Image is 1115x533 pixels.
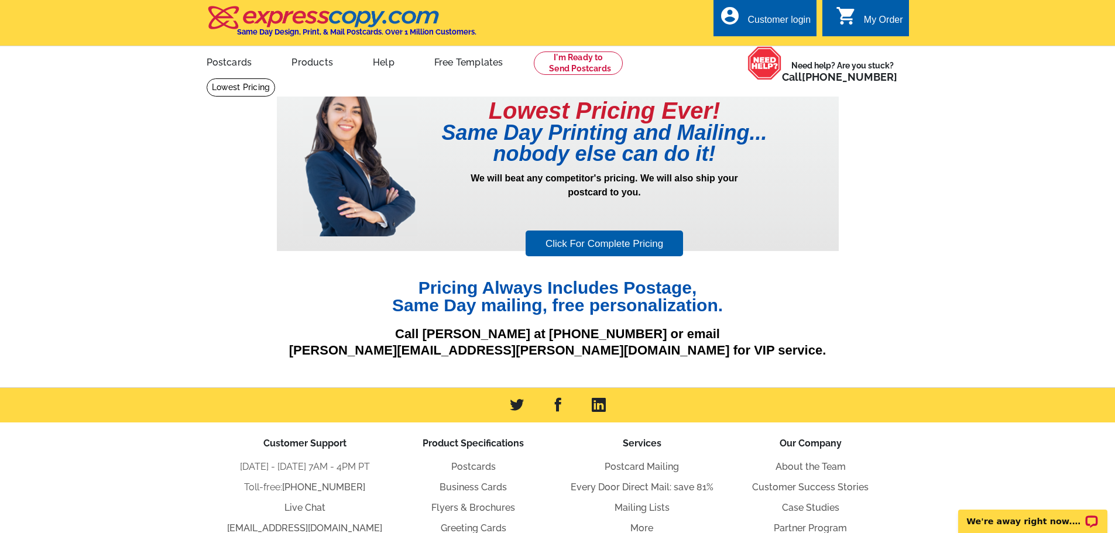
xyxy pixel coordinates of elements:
span: Call [782,71,897,83]
a: shopping_cart My Order [836,13,903,27]
span: Services [623,438,661,449]
a: Case Studies [782,502,839,513]
a: [PHONE_NUMBER] [802,71,897,83]
div: My Order [864,15,903,31]
li: Toll-free: [221,480,389,494]
span: Our Company [780,438,842,449]
a: Customer Success Stories [752,482,869,493]
p: We will beat any competitor's pricing. We will also ship your postcard to you. [417,171,792,229]
a: Postcard Mailing [605,461,679,472]
iframe: LiveChat chat widget [951,496,1115,533]
i: account_circle [719,5,740,26]
a: Help [354,47,413,75]
a: account_circle Customer login [719,13,811,27]
a: Postcards [451,461,496,472]
div: Customer login [747,15,811,31]
i: shopping_cart [836,5,857,26]
a: Flyers & Brochures [431,502,515,513]
p: Call [PERSON_NAME] at [PHONE_NUMBER] or email [PERSON_NAME][EMAIL_ADDRESS][PERSON_NAME][DOMAIN_NA... [277,326,839,359]
span: Need help? Are you stuck? [782,60,903,83]
a: Business Cards [440,482,507,493]
a: Mailing Lists [615,502,670,513]
h1: Pricing Always Includes Postage, Same Day mailing, free personalization. [277,279,839,314]
a: Every Door Direct Mail: save 81% [571,482,713,493]
h4: Same Day Design, Print, & Mail Postcards. Over 1 Million Customers. [237,27,476,36]
a: Same Day Design, Print, & Mail Postcards. Over 1 Million Customers. [207,14,476,36]
a: Products [273,47,352,75]
span: Customer Support [263,438,346,449]
a: Live Chat [284,502,325,513]
img: prepricing-girl.png [303,78,417,236]
img: help [747,46,782,80]
a: About the Team [776,461,846,472]
span: Product Specifications [423,438,524,449]
h1: Same Day Printing and Mailing... nobody else can do it! [417,122,792,164]
a: Postcards [188,47,271,75]
h1: Lowest Pricing Ever! [417,99,792,122]
li: [DATE] - [DATE] 7AM - 4PM PT [221,460,389,474]
a: Free Templates [416,47,522,75]
a: [PHONE_NUMBER] [282,482,365,493]
a: Click For Complete Pricing [526,231,683,257]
